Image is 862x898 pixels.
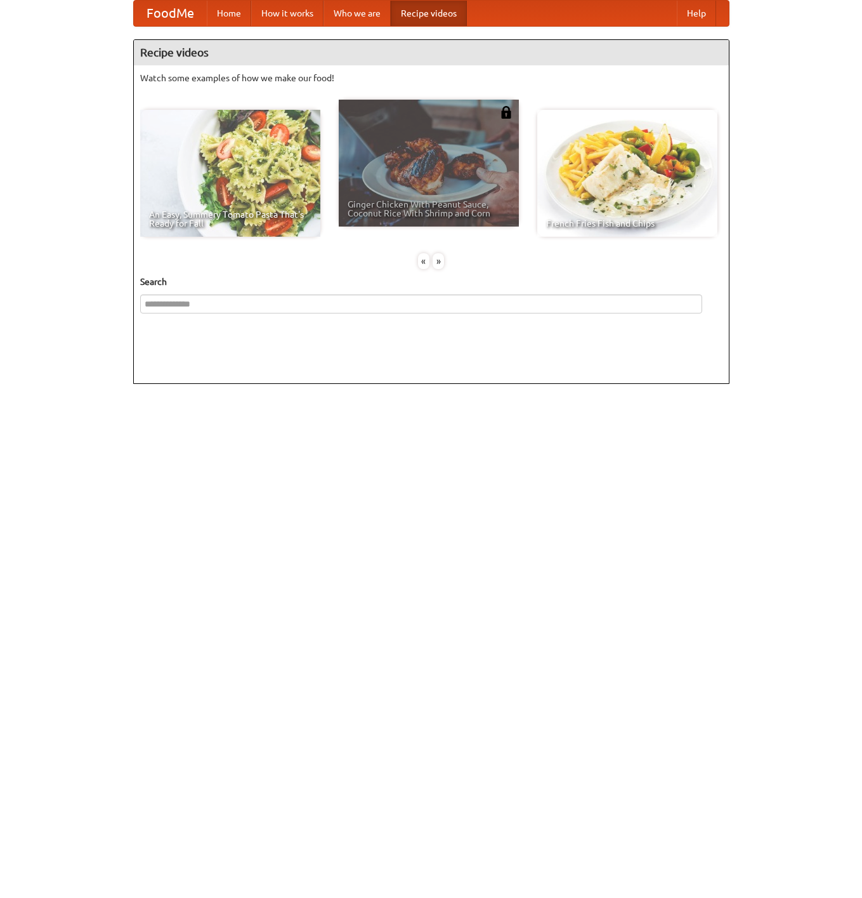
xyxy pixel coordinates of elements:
a: French Fries Fish and Chips [537,110,717,237]
span: An Easy, Summery Tomato Pasta That's Ready for Fall [149,210,311,228]
a: An Easy, Summery Tomato Pasta That's Ready for Fall [140,110,320,237]
a: Who we are [323,1,391,26]
p: Watch some examples of how we make our food! [140,72,722,84]
h5: Search [140,275,722,288]
div: » [433,253,444,269]
a: FoodMe [134,1,207,26]
a: Help [677,1,716,26]
a: How it works [251,1,323,26]
img: 483408.png [500,106,513,119]
span: French Fries Fish and Chips [546,219,709,228]
a: Recipe videos [391,1,467,26]
h4: Recipe videos [134,40,729,65]
a: Home [207,1,251,26]
div: « [418,253,429,269]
